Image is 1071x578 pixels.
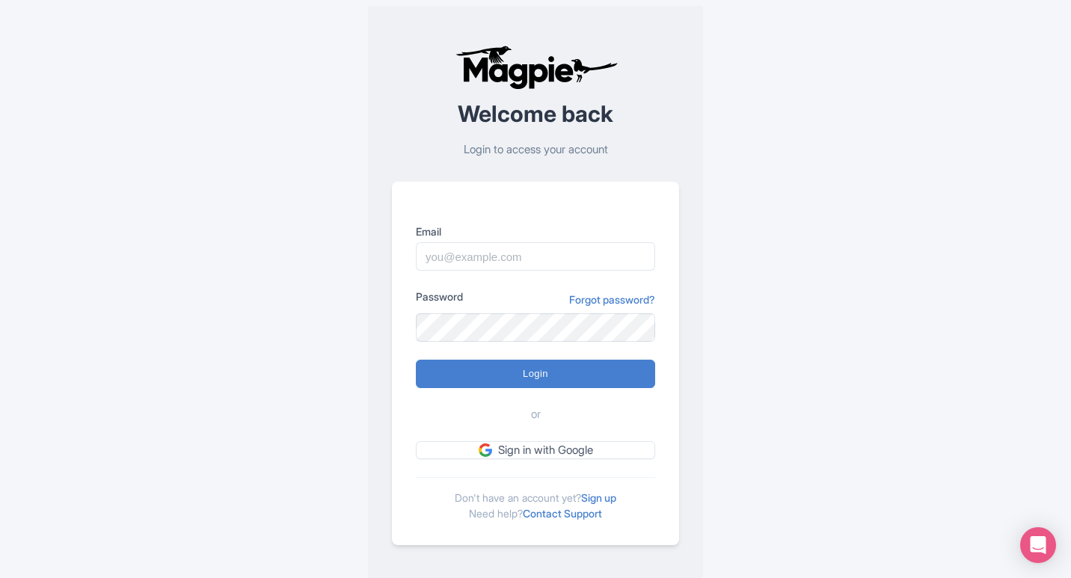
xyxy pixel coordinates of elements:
[569,292,655,307] a: Forgot password?
[392,102,679,126] h2: Welcome back
[416,224,655,239] label: Email
[416,289,463,304] label: Password
[581,491,616,504] a: Sign up
[416,242,655,271] input: you@example.com
[416,360,655,388] input: Login
[416,441,655,460] a: Sign in with Google
[479,443,492,457] img: google.svg
[531,406,541,423] span: or
[416,477,655,521] div: Don't have an account yet? Need help?
[392,141,679,159] p: Login to access your account
[452,45,620,90] img: logo-ab69f6fb50320c5b225c76a69d11143b.png
[1020,527,1056,563] div: Open Intercom Messenger
[523,507,602,520] a: Contact Support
